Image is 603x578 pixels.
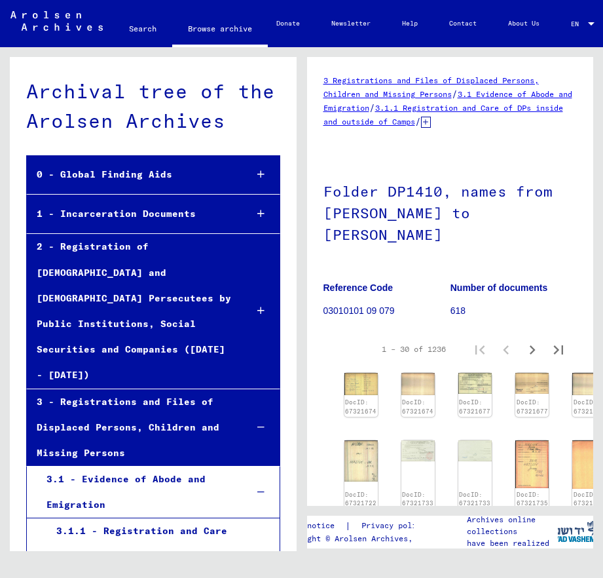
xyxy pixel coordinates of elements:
[467,502,557,537] p: The Arolsen Archives online collections
[351,519,441,533] a: Privacy policy
[519,336,545,362] button: Next page
[172,13,268,47] a: Browse archive
[458,373,492,394] img: 001.jpg
[458,440,492,461] img: 002.jpg
[323,161,577,262] h1: Folder DP1410, names from [PERSON_NAME] to [PERSON_NAME]
[280,519,441,533] div: |
[323,75,539,99] a: 3 Registrations and Files of Displaced Persons, Children and Missing Persons
[467,537,557,561] p: have been realized in partnership with
[280,533,441,545] p: Copyright © Arolsen Archives, 2021
[545,336,572,362] button: Last page
[316,8,386,39] a: Newsletter
[27,162,236,187] div: 0 - Global Finding Aids
[26,77,280,136] div: Archival tree of the Arolsen Archives
[382,343,446,355] div: 1 – 30 of 1236
[459,491,490,507] a: DocID: 67321733
[323,282,393,293] b: Reference Code
[492,8,555,39] a: About Us
[515,440,549,488] img: 001.jpg
[402,398,433,415] a: DocID: 67321674
[517,398,548,415] a: DocID: 67321677
[467,336,493,362] button: First page
[386,8,433,39] a: Help
[433,8,492,39] a: Contact
[280,519,345,533] a: Legal notice
[27,389,236,467] div: 3 - Registrations and Files of Displaced Persons, Children and Missing Persons
[459,398,490,415] a: DocID: 67321677
[415,115,421,127] span: /
[369,102,375,113] span: /
[345,491,376,507] a: DocID: 67321722
[452,88,458,100] span: /
[551,515,600,548] img: yv_logo.png
[517,491,548,507] a: DocID: 67321735
[450,282,548,293] b: Number of documents
[323,103,563,126] a: 3.1.1 Registration and Care of DPs inside and outside of Camps
[10,11,103,31] img: Arolsen_neg.svg
[323,304,450,318] p: 03010101 09 079
[401,373,435,395] img: 002.jpg
[571,20,585,28] span: EN
[515,373,549,394] img: 002.jpg
[261,8,316,39] a: Donate
[344,440,378,482] img: 001.jpg
[401,440,435,461] img: 001.jpg
[493,336,519,362] button: Previous page
[402,491,433,507] a: DocID: 67321733
[27,201,236,227] div: 1 - Incarceration Documents
[37,467,236,518] div: 3.1 - Evidence of Abode and Emigration
[344,373,378,395] img: 001.jpg
[450,304,577,318] p: 618
[113,13,172,45] a: Search
[27,234,236,388] div: 2 - Registration of [DEMOGRAPHIC_DATA] and [DEMOGRAPHIC_DATA] Persecutees by Public Institutions,...
[345,398,376,415] a: DocID: 67321674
